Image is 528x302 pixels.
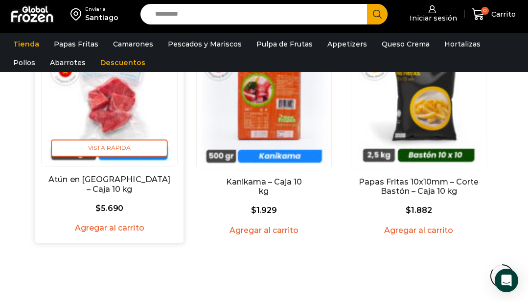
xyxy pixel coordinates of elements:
[489,9,516,19] span: Carrito
[95,204,123,213] bdi: 5.690
[85,13,118,23] div: Santiago
[406,206,432,215] bdi: 1.882
[85,6,118,13] div: Enviar a
[69,221,150,236] a: Agregar al carrito: “Atún en Trozos - Caja 10 kg”
[108,35,158,53] a: Camarones
[190,28,338,245] div: 2 / 3
[224,223,304,238] a: Agregar al carrito: “Kanikama – Caja 10 kg”
[225,177,303,196] a: Kanikama – Caja 10 kg
[358,177,480,196] a: Papas Fritas 10x10mm – Corte Bastón – Caja 10 kg
[377,35,435,53] a: Queso Crema
[252,35,318,53] a: Pulpa de Frutas
[95,204,100,213] span: $
[49,35,103,53] a: Papas Fritas
[8,53,40,72] a: Pollos
[251,206,256,215] span: $
[45,53,91,72] a: Abarrotes
[407,13,457,23] span: Iniciar sesión
[481,7,489,15] span: 0
[345,28,492,245] div: 3 / 3
[378,223,459,238] a: Agregar al carrito: “Papas Fritas 10x10mm - Corte Bastón - Caja 10 kg”
[406,206,411,215] span: $
[495,269,518,292] div: Open Intercom Messenger
[47,175,170,194] a: Atún en [GEOGRAPHIC_DATA] – Caja 10 kg
[469,3,518,26] a: 0 Carrito
[251,206,277,215] bdi: 1.929
[322,35,372,53] a: Appetizers
[439,35,485,53] a: Hortalizas
[35,25,183,243] div: 1 / 3
[51,140,167,157] span: Vista Rápida
[402,0,459,27] a: Iniciar sesión
[8,35,44,53] a: Tienda
[95,53,150,72] a: Descuentos
[163,35,247,53] a: Pescados y Mariscos
[367,4,388,24] button: Search button
[70,6,85,23] img: address-field-icon.svg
